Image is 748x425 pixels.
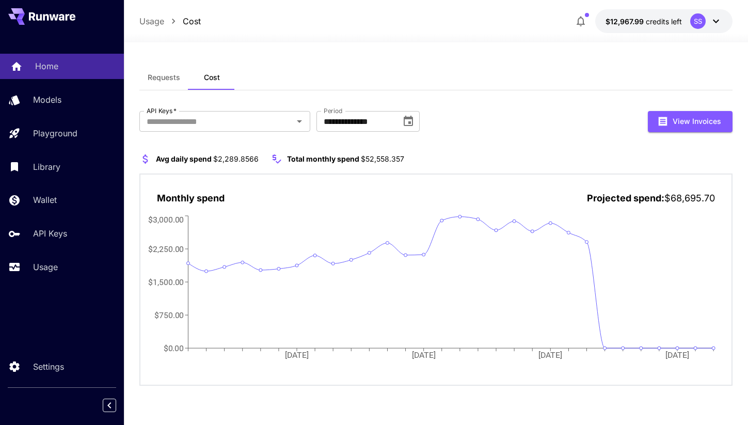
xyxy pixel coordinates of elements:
[33,161,60,173] p: Library
[33,127,77,139] p: Playground
[606,16,682,27] div: $12,967.98557
[646,17,682,26] span: credits left
[103,399,116,412] button: Collapse sidebar
[33,194,57,206] p: Wallet
[147,106,177,115] label: API Keys
[324,106,343,115] label: Period
[148,73,180,82] span: Requests
[648,111,733,132] button: View Invoices
[539,350,563,360] tspan: [DATE]
[664,193,715,203] span: $68,695.70
[690,13,706,29] div: SS
[213,154,259,163] span: $2,289.8566
[361,154,404,163] span: $52,558.357
[110,396,124,415] div: Collapse sidebar
[35,60,58,72] p: Home
[287,154,359,163] span: Total monthly spend
[148,244,184,254] tspan: $2,250.00
[33,261,58,273] p: Usage
[204,73,220,82] span: Cost
[285,350,309,360] tspan: [DATE]
[164,343,184,353] tspan: $0.00
[595,9,733,33] button: $12,967.98557SS
[148,214,184,224] tspan: $3,000.00
[648,116,733,125] a: View Invoices
[139,15,164,27] a: Usage
[157,191,225,205] p: Monthly spend
[606,17,646,26] span: $12,967.99
[412,350,436,360] tspan: [DATE]
[183,15,201,27] a: Cost
[33,93,61,106] p: Models
[154,310,184,320] tspan: $750.00
[156,154,212,163] span: Avg daily spend
[148,277,184,287] tspan: $1,500.00
[292,114,307,129] button: Open
[666,350,690,360] tspan: [DATE]
[587,193,664,203] span: Projected spend:
[33,227,67,240] p: API Keys
[139,15,201,27] nav: breadcrumb
[33,360,64,373] p: Settings
[398,111,419,132] button: Choose date, selected date is Sep 1, 2025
